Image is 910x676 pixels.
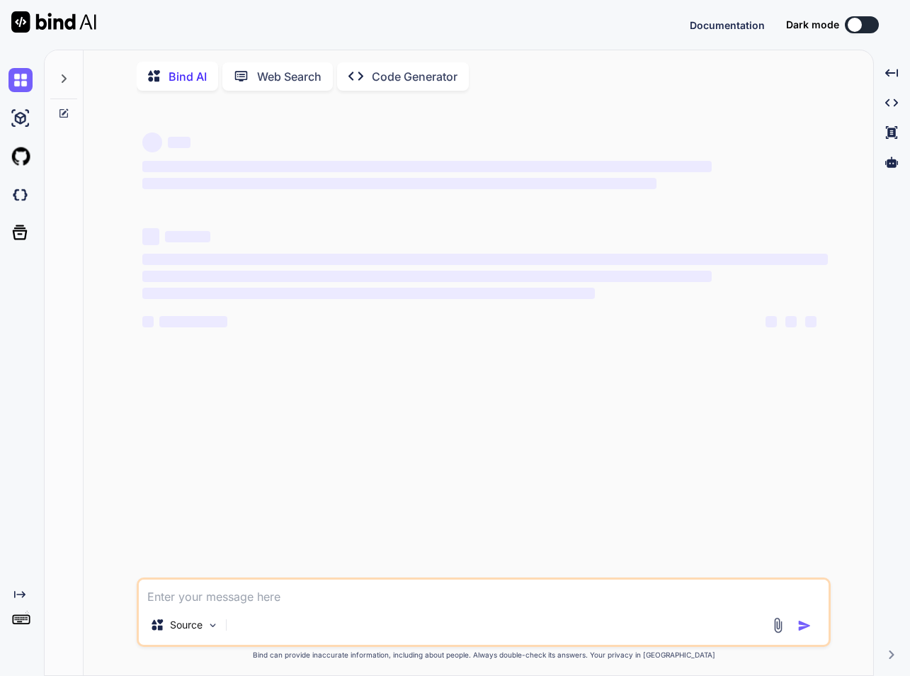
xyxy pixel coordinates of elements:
p: Bind can provide inaccurate information, including about people. Always double-check its answers.... [137,650,831,660]
p: Code Generator [372,68,457,85]
p: Source [170,618,203,632]
span: Dark mode [786,18,839,32]
span: ‌ [142,178,656,189]
span: ‌ [142,254,828,265]
img: icon [797,619,812,633]
span: ‌ [142,228,159,245]
span: ‌ [142,271,711,282]
img: attachment [770,617,786,633]
img: chat [8,68,33,92]
span: ‌ [168,137,190,148]
span: ‌ [785,316,797,327]
span: ‌ [142,133,162,152]
span: ‌ [142,288,595,299]
button: Documentation [690,18,765,33]
img: ai-studio [8,106,33,130]
p: Web Search [257,68,322,85]
span: ‌ [165,231,210,242]
p: Bind AI [169,68,207,85]
img: githubLight [8,145,33,169]
span: Documentation [690,19,765,31]
img: darkCloudIdeIcon [8,183,33,207]
span: ‌ [142,161,711,172]
span: ‌ [766,316,777,327]
span: ‌ [159,316,227,327]
img: Pick Models [207,619,219,631]
span: ‌ [142,316,154,327]
img: Bind AI [11,11,96,33]
span: ‌ [805,316,817,327]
